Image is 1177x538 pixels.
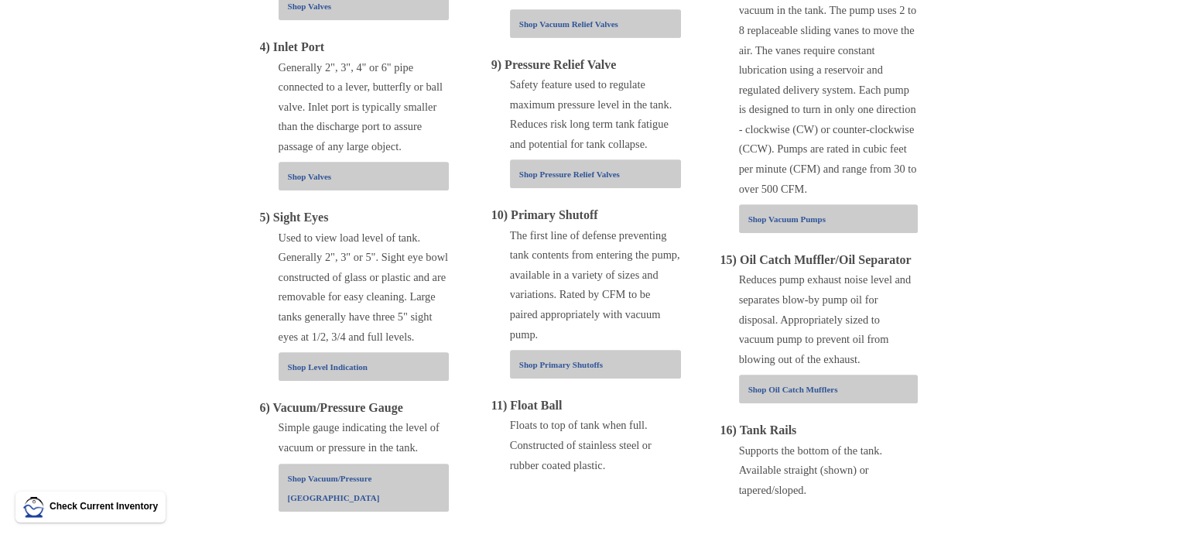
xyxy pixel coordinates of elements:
span: Supports the bottom of the tank. Available straight (shown) or tapered/sloped. [739,444,882,496]
span: Reduces pump exhaust noise level and separates blow-by pump oil for disposal. Appropriately sized... [739,273,912,365]
a: Shop Level Indication [288,356,450,376]
span: Shop Pressure Relief Valves [519,170,620,179]
span: 15) Oil Catch Muffler/Oil Separator [720,253,912,266]
span: 9) Pressure Relief Valve [491,58,617,71]
a: Shop Oil Catch Mufflers [748,379,918,399]
span: Shop Valves [288,2,332,11]
span: 10) Primary Shutoff [491,208,598,221]
span: Generally 2", 3", 4" or 6" pipe connected to a lever, butterfly or ball valve. Inlet port is typi... [279,61,443,152]
span: Shop Vacuum Pumps [748,214,826,224]
span: 5) Sight Eyes [260,211,329,224]
span: 4) Inlet Port [260,40,325,53]
span: The first line of defense preventing tank contents from entering the pump, available in a variety... [510,229,680,341]
a: Shop Vacuum/Pressure [GEOGRAPHIC_DATA] [288,468,450,507]
span: Shop Vacuum/Pressure [GEOGRAPHIC_DATA] [288,474,380,503]
span: Shop Level Indication [288,362,368,372]
a: Shop Primary Shutoffs [519,354,681,374]
span: Simple gauge indicating the level of vacuum or pressure in the tank. [279,421,440,454]
span: Used to view load level of tank. Generally 2", 3" or 5". Sight eye bowl constructed of glass or p... [279,231,448,343]
p: Check Current Inventory [50,499,158,514]
span: 16) Tank Rails [720,423,797,437]
span: Safety feature used to regulate maximum pressure level in the tank. Reduces risk long term tank f... [510,78,672,150]
span: Shop Vacuum Relief Valves [519,19,618,29]
span: Shop Oil Catch Mufflers [748,385,838,394]
a: Shop Pressure Relief Valves [519,163,681,183]
span: Shop Valves [288,172,332,181]
img: LMT Icon [23,496,45,518]
span: Shop Primary Shutoffs [519,360,603,369]
a: Shop Vacuum Pumps [748,208,918,228]
a: Shop Vacuum Relief Valves [519,13,681,33]
span: 11) Float Ball [491,399,563,412]
span: Floats to top of tank when full. Constructed of stainless steel or rubber coated plastic. [510,419,652,471]
a: Shop Valves [288,166,450,186]
span: 6) Vacuum/Pressure Gauge [260,401,403,414]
